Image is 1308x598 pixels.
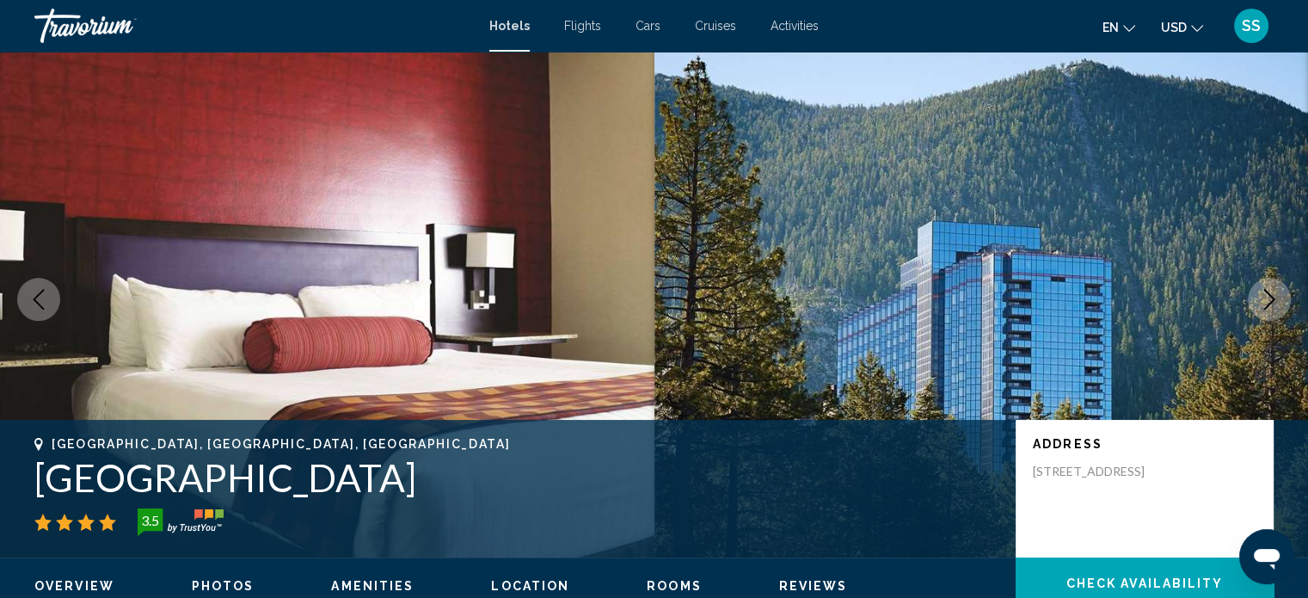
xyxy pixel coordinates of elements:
[331,579,414,593] span: Amenities
[34,9,472,43] a: Travorium
[1242,17,1261,34] span: SS
[1033,437,1256,451] p: Address
[132,510,167,531] div: 3.5
[34,578,114,594] button: Overview
[34,579,114,593] span: Overview
[1248,278,1291,321] button: Next image
[779,578,848,594] button: Reviews
[489,19,530,33] a: Hotels
[192,578,255,594] button: Photos
[52,437,510,451] span: [GEOGRAPHIC_DATA], [GEOGRAPHIC_DATA], [GEOGRAPHIC_DATA]
[1239,529,1294,584] iframe: Button to launch messaging window
[491,579,569,593] span: Location
[17,278,60,321] button: Previous image
[1033,464,1170,479] p: [STREET_ADDRESS]
[1102,15,1135,40] button: Change language
[1161,21,1187,34] span: USD
[331,578,414,594] button: Amenities
[138,509,224,536] img: trustyou-badge-hor.svg
[779,579,848,593] span: Reviews
[564,19,601,33] a: Flights
[647,579,702,593] span: Rooms
[771,19,819,33] a: Activities
[192,579,255,593] span: Photos
[636,19,660,33] a: Cars
[1229,8,1274,44] button: User Menu
[491,578,569,594] button: Location
[1102,21,1119,34] span: en
[1066,577,1224,591] span: Check Availability
[695,19,736,33] a: Cruises
[34,455,998,500] h1: [GEOGRAPHIC_DATA]
[647,578,702,594] button: Rooms
[1161,15,1203,40] button: Change currency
